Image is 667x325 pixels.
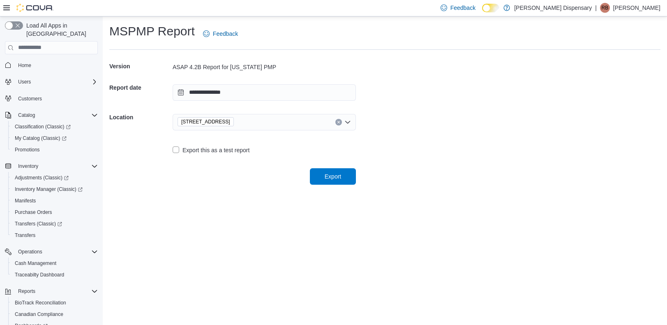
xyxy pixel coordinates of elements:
[2,286,101,297] button: Reports
[181,118,230,126] span: [STREET_ADDRESS]
[602,3,609,13] span: RB
[8,269,101,281] button: Traceabilty Dashboard
[15,174,69,181] span: Adjustments (Classic)
[8,144,101,156] button: Promotions
[173,145,249,155] label: Export this as a test report
[2,59,101,71] button: Home
[18,95,42,102] span: Customers
[15,286,39,296] button: Reports
[325,172,341,181] span: Export
[16,4,53,12] img: Cova
[15,135,67,142] span: My Catalog (Classic)
[12,207,98,217] span: Purchase Orders
[15,260,56,267] span: Cash Management
[173,63,356,71] div: ASAP 4.2B Report for [US_STATE] PMP
[8,218,101,230] a: Transfers (Classic)
[12,196,39,206] a: Manifests
[15,110,98,120] span: Catalog
[15,299,66,306] span: BioTrack Reconciliation
[12,258,98,268] span: Cash Management
[450,4,475,12] span: Feedback
[8,132,101,144] a: My Catalog (Classic)
[18,163,38,169] span: Inventory
[8,297,101,309] button: BioTrack Reconciliation
[15,161,42,171] button: Inventory
[12,298,98,308] span: BioTrack Reconciliation
[613,3,660,13] p: [PERSON_NAME]
[12,145,43,155] a: Promotions
[595,3,597,13] p: |
[8,121,101,132] a: Classification (Classic)
[12,219,65,229] a: Transfers (Classic)
[12,207,55,217] a: Purchase Orders
[310,168,356,185] button: Export
[173,84,356,101] input: Press the down key to open a popover containing a calendar.
[8,258,101,269] button: Cash Management
[12,196,98,206] span: Manifests
[109,79,171,96] h5: Report date
[15,77,98,87] span: Users
[15,197,36,204] span: Manifests
[18,248,42,255] span: Operations
[15,209,52,216] span: Purchase Orders
[8,172,101,183] a: Adjustments (Classic)
[23,21,98,38] span: Load All Apps in [GEOGRAPHIC_DATA]
[8,309,101,320] button: Canadian Compliance
[15,94,45,104] a: Customers
[15,272,64,278] span: Traceabilty Dashboard
[109,109,171,125] h5: Location
[2,246,101,258] button: Operations
[514,3,592,13] p: [PERSON_NAME] Dispensary
[18,79,31,85] span: Users
[8,207,101,218] button: Purchase Orders
[178,117,234,126] span: 106 Ridgemont Villa
[12,184,86,194] a: Inventory Manager (Classic)
[12,173,72,183] a: Adjustments (Classic)
[18,288,35,295] span: Reports
[15,110,38,120] button: Catalog
[8,230,101,241] button: Transfers
[237,117,238,127] input: Accessible screen reader label
[12,219,98,229] span: Transfers (Classic)
[12,133,98,143] span: My Catalog (Classic)
[12,122,74,132] a: Classification (Classic)
[15,60,35,70] a: Home
[15,77,34,87] button: Users
[15,161,98,171] span: Inventory
[15,60,98,70] span: Home
[15,186,83,193] span: Inventory Manager (Classic)
[15,286,98,296] span: Reports
[109,23,195,39] h1: MSPMP Report
[335,119,342,125] button: Clear input
[2,93,101,104] button: Customers
[2,76,101,88] button: Users
[15,247,46,257] button: Operations
[8,183,101,195] a: Inventory Manager (Classic)
[12,309,67,319] a: Canadian Compliance
[12,258,60,268] a: Cash Management
[15,311,63,318] span: Canadian Compliance
[15,221,62,227] span: Transfers (Classic)
[15,232,35,239] span: Transfers
[18,112,35,118] span: Catalog
[2,160,101,172] button: Inventory
[12,298,69,308] a: BioTrack Reconciliation
[8,195,101,207] button: Manifests
[12,230,39,240] a: Transfers
[12,270,67,280] a: Traceabilty Dashboard
[12,309,98,319] span: Canadian Compliance
[482,12,482,13] span: Dark Mode
[12,122,98,132] span: Classification (Classic)
[109,58,171,74] h5: Version
[15,123,71,130] span: Classification (Classic)
[12,145,98,155] span: Promotions
[200,26,241,42] a: Feedback
[12,173,98,183] span: Adjustments (Classic)
[344,119,351,125] button: Open list of options
[2,109,101,121] button: Catalog
[18,62,31,69] span: Home
[482,4,499,12] input: Dark Mode
[12,133,70,143] a: My Catalog (Classic)
[12,184,98,194] span: Inventory Manager (Classic)
[12,230,98,240] span: Transfers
